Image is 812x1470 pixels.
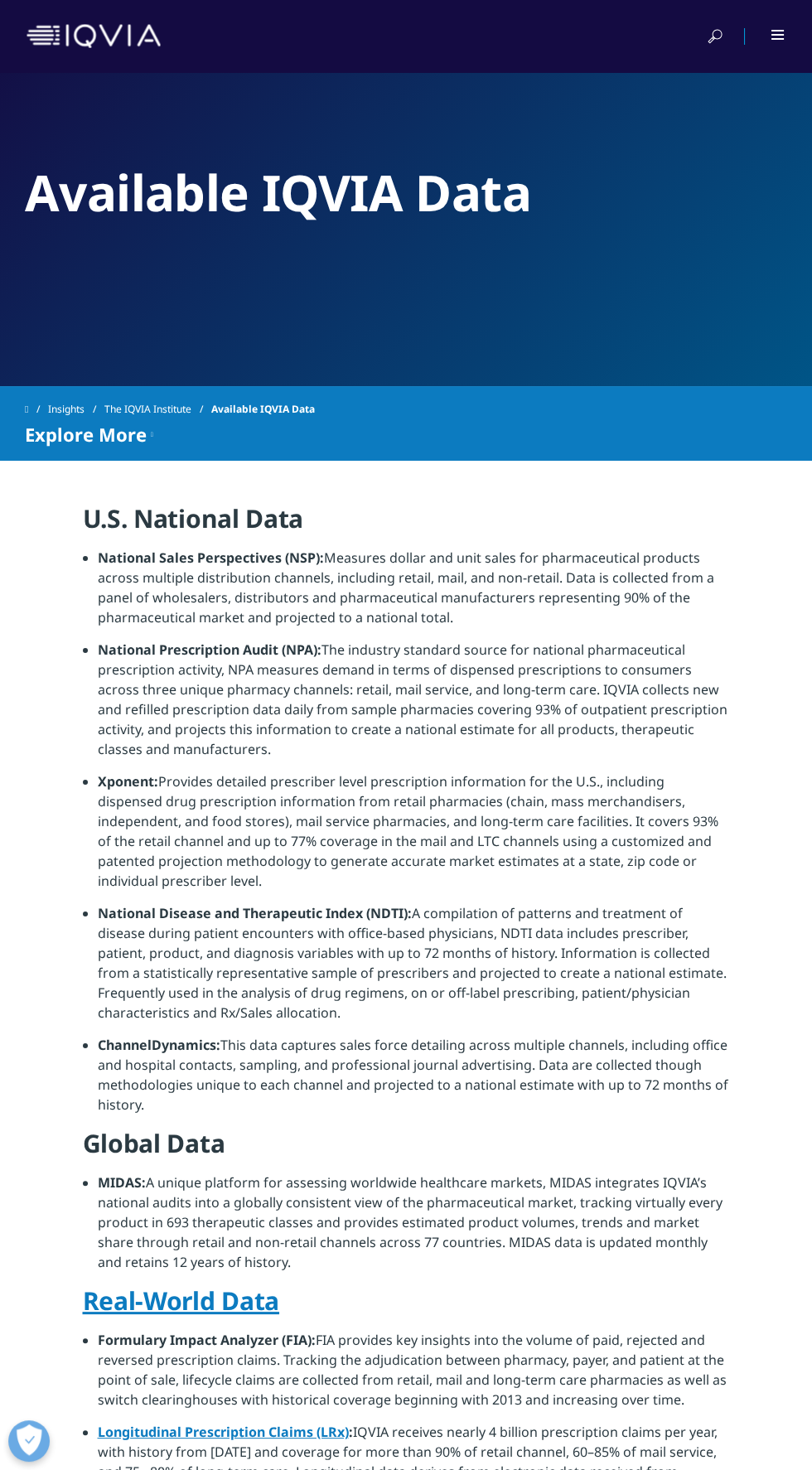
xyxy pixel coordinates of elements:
strong: : [98,1423,353,1441]
li: This data captures sales force detailing across multiple channels, including office and hospital ... [98,1035,730,1127]
strong: National Sales Perspectives (NSP): [98,549,324,567]
a: The IQVIA Institute [104,394,211,424]
a: Real-World Data [83,1284,280,1318]
strong: ChannelDynamics: [98,1036,220,1054]
strong: National Prescription Audit (NPA): [98,641,321,659]
li: Measures dollar and unit sales for pharmaceutical products across multiple distribution channels,... [98,548,730,640]
strong: Xponent: [98,772,158,791]
strong: National Disease and Therapeutic Index (NDTI): [98,904,412,922]
li: FIA provides key insights into the volume of paid, rejected and reversed prescription claims. Tra... [98,1330,730,1422]
li: The industry standard source for national pharmaceutical prescription activity, NPA measures dema... [98,640,730,771]
span: Available IQVIA Data [211,394,315,424]
li: Provides detailed prescriber level prescription information for the U.S., including dispensed dru... [98,771,730,903]
a: Longitudinal Prescription Claims (LRx) [98,1423,349,1441]
li: A unique platform for assessing worldwide healthcare markets, MIDAS integrates IQVIA’s national a... [98,1173,730,1284]
strong: Formulary Impact Analyzer (FIA): [98,1331,316,1349]
strong: MIDAS: [98,1173,146,1192]
h4: U.S. National Data [83,502,730,548]
h4: Global Data [83,1127,730,1173]
span: Explore More [25,424,147,444]
img: IQVIA Healthcare Information Technology and Pharma Clinical Research Company [27,24,161,48]
h2: Available IQVIA Data [25,162,787,224]
a: Insights [48,394,104,424]
li: A compilation of patterns and treatment of disease during patient encounters with office-based ph... [98,903,730,1035]
button: Open Preferences [8,1420,50,1462]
